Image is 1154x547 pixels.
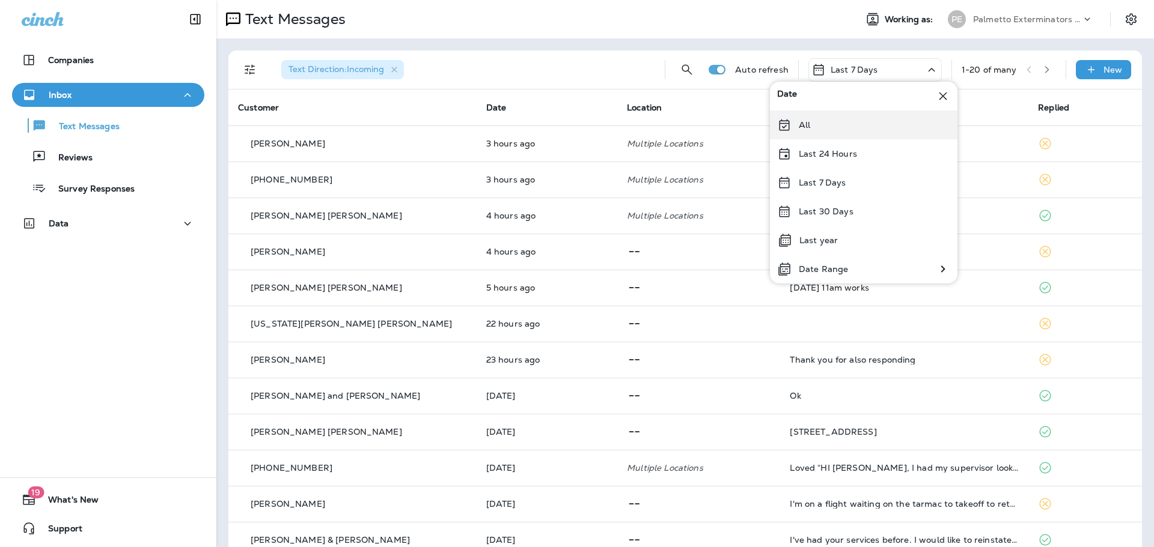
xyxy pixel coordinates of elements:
p: Multiple Locations [627,211,771,220]
p: All [799,120,810,130]
p: [PERSON_NAME] [251,247,325,256]
p: Text Messages [240,10,346,28]
p: Multiple Locations [627,139,771,148]
div: I'm on a flight waiting on the tarmac to takeoff to return to Charleston. Just let me know when y... [790,499,1019,509]
p: Palmetto Exterminators LLC [973,14,1081,24]
p: Auto refresh [735,65,789,74]
button: Search Messages [675,58,699,82]
p: Multiple Locations [627,463,771,473]
span: 19 [28,486,44,498]
p: Sep 26, 2025 06:45 PM [486,391,608,400]
p: [PERSON_NAME] [PERSON_NAME] [251,283,402,292]
p: Last 7 Days [831,65,878,74]
p: Reviews [46,153,93,164]
p: Date Range [799,264,848,274]
button: Support [12,516,204,540]
p: [PERSON_NAME] & [PERSON_NAME] [251,535,410,545]
p: Sep 26, 2025 04:32 PM [486,427,608,437]
p: Sep 29, 2025 02:26 PM [486,355,608,364]
p: [US_STATE][PERSON_NAME] [PERSON_NAME] [251,319,452,328]
div: 1078 Glenshaw St. North Charleston, SC 29405 [790,427,1019,437]
p: [PHONE_NUMBER] [251,463,332,473]
button: Data [12,211,204,235]
p: Text Messages [47,121,120,133]
p: New [1104,65,1122,74]
div: 10/3 at 11am works [790,283,1019,292]
div: 1 - 20 of many [962,65,1017,74]
p: Inbox [49,90,72,100]
button: Inbox [12,83,204,107]
span: Customer [238,102,279,113]
div: PE [948,10,966,28]
div: Ok [790,391,1019,400]
p: [PERSON_NAME] and [PERSON_NAME] [251,391,420,400]
p: Sep 30, 2025 08:13 AM [486,283,608,292]
span: Text Direction : Incoming [288,64,384,74]
p: [PERSON_NAME] [251,355,325,364]
button: Companies [12,48,204,72]
p: Companies [48,55,94,65]
p: Data [49,219,69,228]
p: Sep 30, 2025 09:26 AM [486,211,608,220]
p: [PERSON_NAME] [PERSON_NAME] [251,427,402,437]
button: Reviews [12,144,204,169]
span: What's New [36,495,99,509]
p: Sep 29, 2025 03:06 PM [486,319,608,328]
div: Text Direction:Incoming [281,60,404,79]
div: I've had your services before. I would like to reinstate them [790,535,1019,545]
div: Loved “HI Lindsay, I had my supervisor look at your photo and it does appear to be an american co... [790,463,1019,473]
p: Sep 26, 2025 03:53 PM [486,463,608,473]
button: Text Messages [12,113,204,138]
span: Support [36,524,82,538]
span: Date [777,89,798,103]
span: Working as: [885,14,936,25]
button: Settings [1120,8,1142,30]
p: [PHONE_NUMBER] [251,175,332,184]
p: Sep 30, 2025 10:30 AM [486,139,608,148]
p: Sep 26, 2025 12:19 PM [486,535,608,545]
p: Sep 26, 2025 03:34 PM [486,499,608,509]
p: Multiple Locations [627,175,771,184]
button: Filters [238,58,262,82]
span: Date [486,102,507,113]
p: [PERSON_NAME] [PERSON_NAME] [251,211,402,220]
p: Sep 30, 2025 09:55 AM [486,175,608,184]
button: Collapse Sidebar [179,7,212,31]
p: Sep 30, 2025 09:12 AM [486,247,608,256]
div: Thank you for also responding [790,355,1019,364]
p: Last year [799,235,838,245]
p: Last 30 Days [799,207,853,216]
p: Survey Responses [46,184,135,195]
span: Replied [1038,102,1069,113]
span: Location [627,102,662,113]
p: Last 7 Days [799,178,846,187]
p: [PERSON_NAME] [251,139,325,148]
button: Survey Responses [12,175,204,201]
p: [PERSON_NAME] [251,499,325,509]
button: 19What's New [12,488,204,512]
p: Last 24 Hours [799,149,857,159]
